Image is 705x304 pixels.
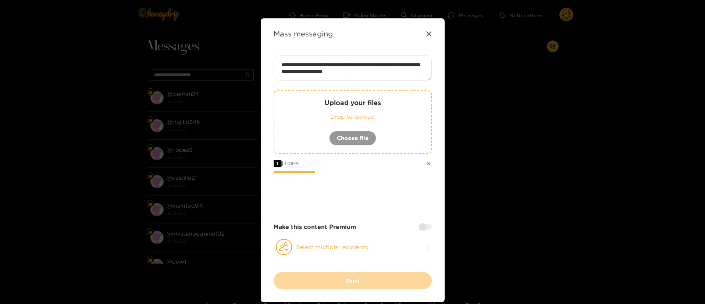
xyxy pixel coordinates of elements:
button: Send [274,272,432,289]
button: Choose file [329,131,376,146]
p: Upload your files [289,99,416,107]
strong: Mass messaging [274,29,333,38]
button: Select multiple recipients [274,239,432,255]
span: 1.01 MB [285,161,299,166]
span: 1 [274,160,281,167]
p: Drop to upload [289,112,416,121]
strong: Make this content Premium [274,223,356,231]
